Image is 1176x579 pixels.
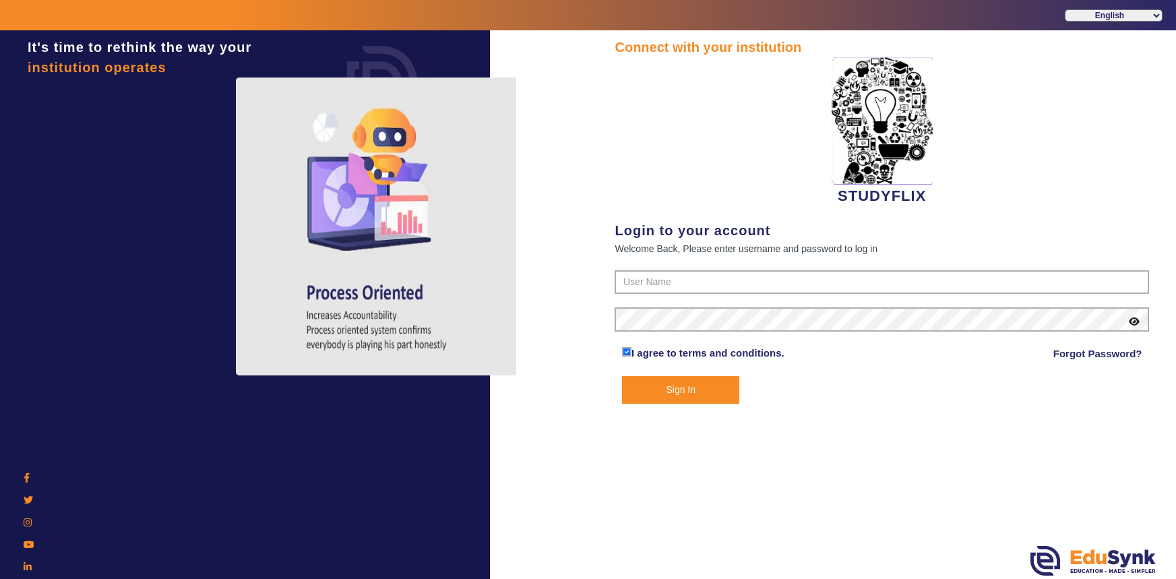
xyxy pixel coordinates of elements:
span: institution operates [28,60,166,75]
img: login.png [332,30,433,131]
img: login4.png [236,78,519,375]
div: STUDYFLIX [615,57,1149,207]
div: Welcome Back, Please enter username and password to log in [615,241,1149,257]
button: Sign In [622,376,740,404]
a: Forgot Password? [1053,346,1142,362]
img: edusynk.png [1030,546,1156,576]
a: I agree to terms and conditions. [631,347,784,359]
img: 2da83ddf-6089-4dce-a9e2-416746467bdd [832,57,933,185]
span: It's time to rethink the way your [28,40,251,55]
div: Connect with your institution [615,37,1149,57]
input: User Name [615,270,1149,295]
div: Login to your account [615,220,1149,241]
